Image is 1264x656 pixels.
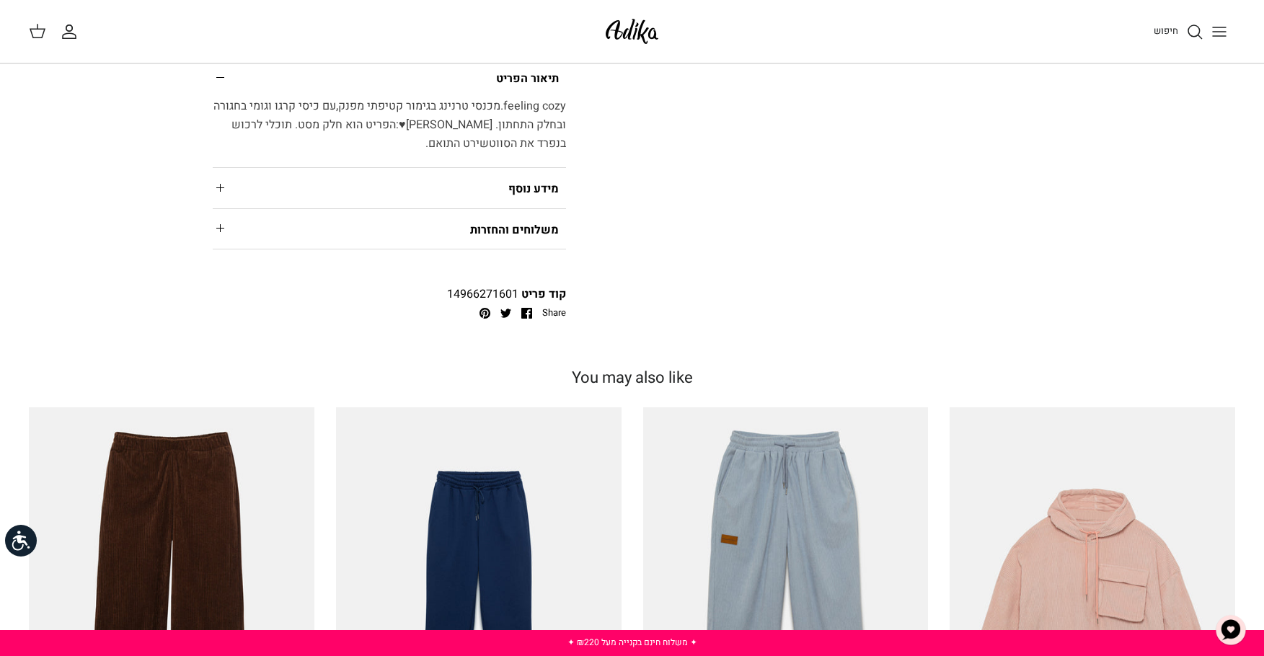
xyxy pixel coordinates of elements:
span: חיפוש [1154,24,1178,37]
span: ♥ [399,116,406,133]
a: חיפוש [1154,23,1203,40]
img: Adika IL [601,14,663,48]
h4: You may also like [29,370,1235,386]
span: Share [542,306,566,319]
summary: תיאור הפריט [213,58,566,97]
button: צ'אט [1209,608,1252,652]
summary: מידע נוסף [213,168,566,208]
a: החשבון שלי [61,23,84,40]
summary: משלוחים והחזרות [213,209,566,249]
button: Toggle menu [1203,16,1235,48]
a: ✦ משלוח חינם בקנייה מעל ₪220 ✦ [567,636,697,649]
span: 14966271601 [447,285,518,303]
span: קוד פריט [521,285,566,303]
div: feeling cozy.מכנסי טרנינג בגימור קטיפתי מפנק,עם כיסי קרגו וגומי בחגורה ובחלק התחתון. [PERSON_NAME... [213,97,566,167]
span: : [396,116,399,133]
